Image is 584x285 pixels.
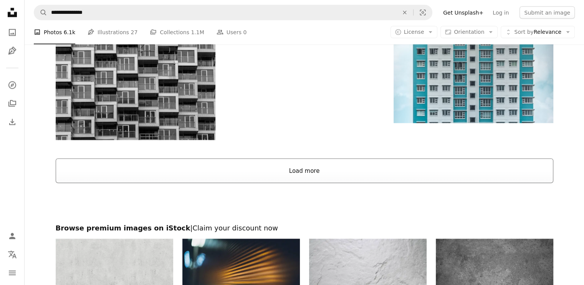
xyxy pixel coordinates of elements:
[514,28,561,36] span: Relevance
[34,5,47,20] button: Search Unsplash
[190,224,278,232] span: | Claim your discount now
[414,5,432,20] button: Visual search
[488,6,513,18] a: Log in
[243,28,247,36] span: 0
[454,29,484,35] span: Orientation
[5,247,20,262] button: Language
[34,5,432,20] form: Find visuals sitewide
[88,20,137,45] a: Illustrations 27
[390,26,438,38] button: License
[519,6,575,18] button: Submit an image
[56,158,553,183] button: Load more
[5,5,20,22] a: Home — Unsplash
[56,223,553,232] h2: Browse premium images on iStock
[5,114,20,129] a: Download History
[5,96,20,111] a: Collections
[131,28,138,36] span: 27
[5,77,20,93] a: Explore
[396,5,413,20] button: Clear
[438,6,488,18] a: Get Unsplash+
[5,43,20,58] a: Illustrations
[404,29,424,35] span: License
[5,228,20,244] a: Log in / Sign up
[5,265,20,280] button: Menu
[501,26,575,38] button: Sort byRelevance
[440,26,498,38] button: Orientation
[150,20,204,45] a: Collections 1.1M
[191,28,204,36] span: 1.1M
[514,29,533,35] span: Sort by
[5,25,20,40] a: Photos
[217,20,247,45] a: Users 0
